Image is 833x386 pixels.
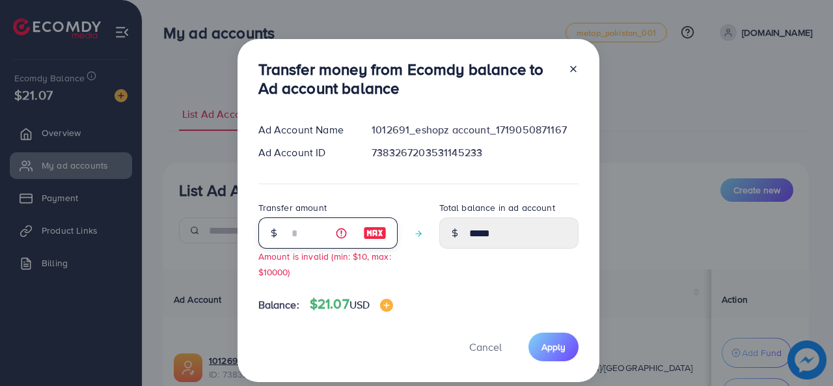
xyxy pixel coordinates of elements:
[469,340,502,354] span: Cancel
[258,297,299,312] span: Balance:
[380,299,393,312] img: image
[248,122,362,137] div: Ad Account Name
[258,250,391,277] small: Amount is invalid (min: $10, max: $10000)
[349,297,370,312] span: USD
[258,60,558,98] h3: Transfer money from Ecomdy balance to Ad account balance
[361,122,588,137] div: 1012691_eshopz account_1719050871167
[528,333,579,361] button: Apply
[258,201,327,214] label: Transfer amount
[361,145,588,160] div: 7383267203531145233
[439,201,555,214] label: Total balance in ad account
[248,145,362,160] div: Ad Account ID
[541,340,566,353] span: Apply
[310,296,393,312] h4: $21.07
[363,225,387,241] img: image
[453,333,518,361] button: Cancel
